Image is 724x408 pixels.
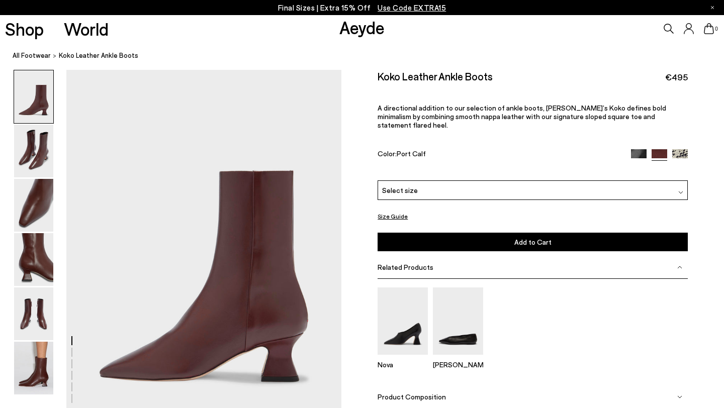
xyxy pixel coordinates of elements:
img: Koko Leather Ankle Boots - Image 3 [14,179,53,232]
span: Navigate to /collections/ss25-final-sizes [378,3,446,12]
button: Add to Cart [378,233,688,251]
p: Nova [378,360,428,369]
h2: Koko Leather Ankle Boots [378,70,493,82]
button: Size Guide [378,210,408,223]
img: Koko Leather Ankle Boots - Image 2 [14,125,53,177]
img: Nova Regal Pumps [378,287,428,354]
a: Aeyde [339,17,385,38]
a: Shop [5,20,44,38]
span: Port Calf [397,149,426,158]
span: Koko Leather Ankle Boots [59,50,138,61]
span: €495 [665,71,688,83]
img: svg%3E [677,394,682,399]
span: Product Composition [378,392,446,401]
img: Koko Leather Ankle Boots - Image 6 [14,342,53,394]
img: svg%3E [678,190,683,195]
span: Related Products [378,263,433,271]
a: 0 [704,23,714,34]
img: Betty Square-Toe Ballet Flats [433,287,483,354]
nav: breadcrumb [13,42,724,70]
div: Color: [378,149,621,161]
img: svg%3E [677,265,682,270]
a: Nova Regal Pumps Nova [378,348,428,369]
a: Betty Square-Toe Ballet Flats [PERSON_NAME] [433,348,483,369]
a: World [64,20,109,38]
span: Select size [382,185,418,195]
img: Koko Leather Ankle Boots - Image 4 [14,233,53,286]
span: 0 [714,26,719,32]
span: Add to Cart [514,238,552,246]
p: Final Sizes | Extra 15% Off [278,2,446,14]
p: A directional addition to our selection of ankle boots, [PERSON_NAME]’s Koko defines bold minimal... [378,104,688,129]
img: Koko Leather Ankle Boots - Image 1 [14,70,53,123]
img: Koko Leather Ankle Boots - Image 5 [14,287,53,340]
p: [PERSON_NAME] [433,360,483,369]
a: All Footwear [13,50,51,61]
